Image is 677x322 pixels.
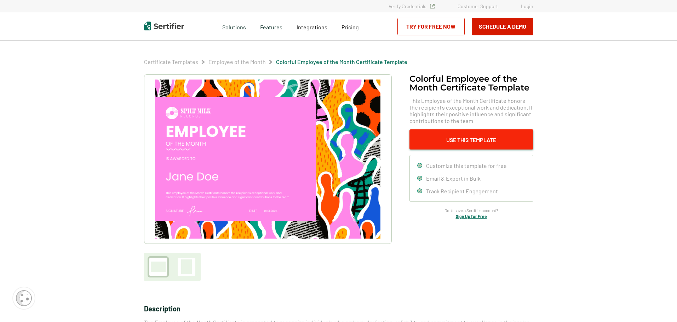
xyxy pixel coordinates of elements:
span: Features [260,22,282,31]
div: Breadcrumb [144,58,407,65]
a: Colorful Employee of the Month Certificate Template [276,58,407,65]
span: This Employee of the Month Certificate honors the recipient’s exceptional work and dedication. It... [409,97,533,124]
a: Login [521,3,533,9]
span: Description [144,304,180,313]
span: Integrations [297,24,327,30]
img: Colorful Employee of the Month Certificate Template [155,80,380,239]
a: Pricing [342,22,359,31]
a: Customer Support [458,3,498,9]
a: Employee of the Month [208,58,266,65]
a: Integrations [297,22,327,31]
button: Use This Template [409,129,533,150]
span: Track Recipient Engagement [426,188,498,194]
a: Verify Credentials [389,3,435,9]
span: Solutions [222,22,246,31]
span: Email & Export in Bulk [426,175,481,182]
a: Try for Free Now [397,18,465,35]
span: Customize this template for free [426,162,507,169]
img: Verified [430,4,435,8]
img: Sertifier | Digital Credentialing Platform [144,22,184,30]
span: Pricing [342,24,359,30]
iframe: Chat Widget [642,288,677,322]
img: Cookie Popup Icon [16,290,32,306]
a: Sign Up for Free [456,214,487,219]
span: Don’t have a Sertifier account? [444,207,498,214]
button: Schedule a Demo [472,18,533,35]
a: Certificate Templates [144,58,198,65]
h1: Colorful Employee of the Month Certificate Template [409,74,533,92]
